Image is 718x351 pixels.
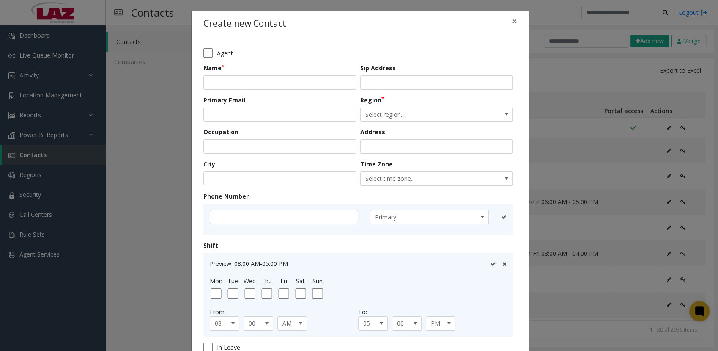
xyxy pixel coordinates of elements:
span: 08 [210,317,233,330]
label: Wed [244,276,256,285]
span: PM [426,317,449,330]
span: Select region... [361,108,482,122]
span: × [512,15,517,27]
label: City [203,160,215,169]
label: Name [203,64,224,72]
div: To: [358,307,507,316]
label: Primary Email [203,96,245,105]
label: Occupation [203,127,238,136]
label: Phone Number [203,192,249,201]
span: AM [278,317,301,330]
div: From: [210,307,358,316]
label: Thu [261,276,272,285]
span: 00 [392,317,415,330]
label: Sat [296,276,305,285]
span: Agent [217,49,233,58]
span: Preview: 08:00 AM-05:00 PM [210,260,288,268]
span: Primary [370,210,465,224]
label: Time Zone [360,160,393,169]
label: Tue [227,276,238,285]
h4: Create new Contact [203,17,286,30]
label: Region [360,96,384,105]
span: 05 [359,317,381,330]
span: 00 [244,317,267,330]
label: Fri [280,276,287,285]
span: Select time zone... [361,172,482,185]
label: Address [360,127,385,136]
label: Mon [210,276,222,285]
label: Sun [312,276,323,285]
button: Close [506,11,523,32]
label: Shift [203,241,218,250]
label: Sip Address [360,64,396,72]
